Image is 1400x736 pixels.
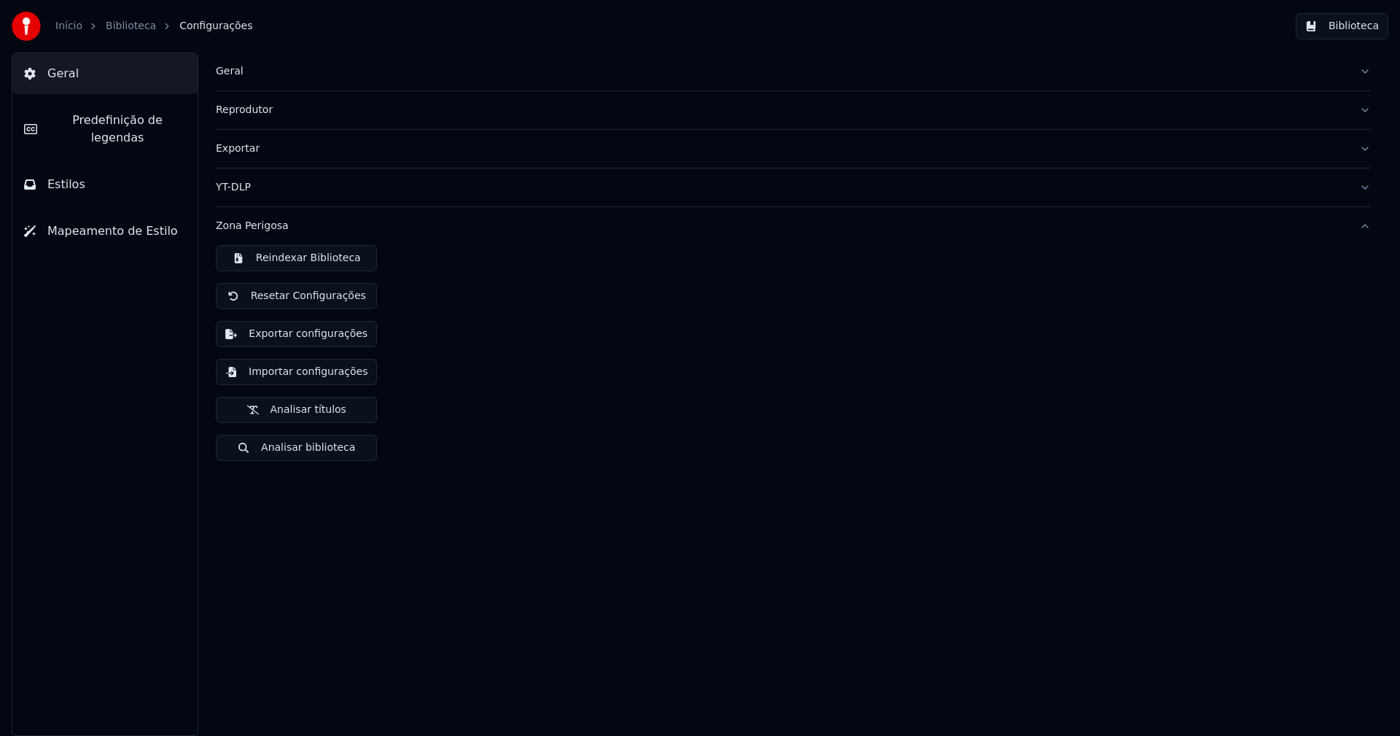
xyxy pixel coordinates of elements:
[216,168,1371,206] button: YT-DLP
[216,103,1347,117] div: Reprodutor
[12,12,41,41] img: youka
[47,176,85,193] span: Estilos
[216,142,1347,156] div: Exportar
[47,222,178,240] span: Mapeamento de Estilo
[216,91,1371,129] button: Reprodutor
[216,180,1347,195] div: YT-DLP
[216,283,377,309] button: Resetar Configurações
[216,245,377,271] button: Reindexar Biblioteca
[1296,13,1388,39] button: Biblioteca
[12,164,198,205] button: Estilos
[12,53,198,94] button: Geral
[216,321,377,347] button: Exportar configurações
[216,359,377,385] button: Importar configurações
[216,397,377,423] button: Analisar títulos
[49,112,186,147] span: Predefinição de legendas
[216,207,1371,245] button: Zona Perigosa
[216,130,1371,168] button: Exportar
[55,19,252,34] nav: breadcrumb
[216,64,1347,79] div: Geral
[12,211,198,252] button: Mapeamento de Estilo
[216,435,377,461] button: Analisar biblioteca
[216,53,1371,90] button: Geral
[216,245,1371,473] div: Zona Perigosa
[12,100,198,158] button: Predefinição de legendas
[55,19,82,34] a: Início
[47,65,79,82] span: Geral
[179,19,252,34] span: Configurações
[216,219,1347,233] div: Zona Perigosa
[106,19,156,34] a: Biblioteca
